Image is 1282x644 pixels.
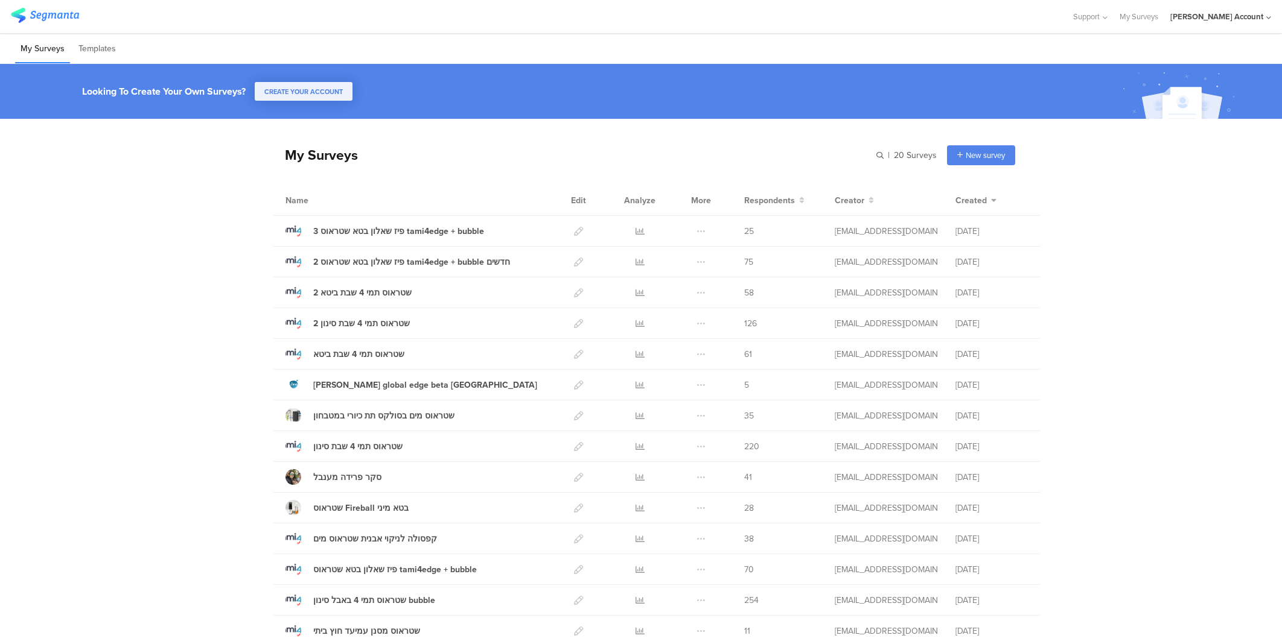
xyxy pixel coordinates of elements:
[955,563,1028,576] div: [DATE]
[744,194,795,207] span: Respondents
[835,625,937,637] div: odelya@ifocus-r.com
[273,145,358,165] div: My Surveys
[285,346,404,362] a: שטראוס תמי 4 שבת ביטא
[285,500,409,516] a: שטראוס Fireball בטא מיני
[285,194,358,207] div: Name
[313,286,412,299] div: 2 שטראוס תמי 4 שבת ביטא
[313,471,381,484] div: סקר פרידה מענבל
[835,502,937,514] div: odelya@ifocus-r.com
[285,592,435,608] a: שטראוס תמי 4 באבל סינון bubble
[894,149,937,162] span: 20 Surveys
[313,594,435,607] div: שטראוס תמי 4 באבל סינון bubble
[955,471,1028,484] div: [DATE]
[955,379,1028,391] div: [DATE]
[285,377,537,393] a: [PERSON_NAME] global edge beta [GEOGRAPHIC_DATA]
[313,532,437,545] div: קפסולה לניקוי אבנית שטראוס מים
[313,379,537,391] div: Strauss global edge beta Australia
[313,225,484,238] div: 3 פיז שאלון בטא שטראוס tami4edge + bubble
[744,256,753,268] span: 75
[285,285,412,300] a: 2 שטראוס תמי 4 שבת ביטא
[744,286,754,299] span: 58
[285,561,477,577] a: פיז שאלון בטא שטראוס tami4edge + bubble
[11,8,79,23] img: segmanta logo
[955,256,1028,268] div: [DATE]
[835,256,937,268] div: odelya@ifocus-r.com
[835,317,937,330] div: odelya@ifocus-r.com
[744,225,754,238] span: 25
[955,348,1028,361] div: [DATE]
[835,194,874,207] button: Creator
[622,185,658,215] div: Analyze
[955,317,1028,330] div: [DATE]
[285,438,403,454] a: שטראוס תמי 4 שבת סינון
[82,84,246,98] div: Looking To Create Your Own Surveys?
[955,440,1028,453] div: [DATE]
[285,623,420,639] a: שטראוס מסנן עמיעד חוץ ביתי
[835,532,937,545] div: odelya@ifocus-r.com
[744,379,749,391] span: 5
[313,440,403,453] div: שטראוס תמי 4 שבת סינון
[744,409,754,422] span: 35
[313,256,510,268] div: 2 פיז שאלון בטא שטראוס tami4edge + bubble חדשים
[744,440,759,453] span: 220
[744,471,752,484] span: 41
[285,254,510,270] a: 2 פיז שאלון בטא שטראוס tami4edge + bubble חדשים
[955,194,997,207] button: Created
[835,379,937,391] div: odelya@ifocus-r.com
[566,185,592,215] div: Edit
[955,225,1028,238] div: [DATE]
[1073,11,1100,22] span: Support
[966,150,1005,161] span: New survey
[886,149,891,162] span: |
[835,194,864,207] span: Creator
[955,532,1028,545] div: [DATE]
[313,348,404,361] div: שטראוס תמי 4 שבת ביטא
[955,409,1028,422] div: [DATE]
[1170,11,1263,22] div: [PERSON_NAME] Account
[285,315,410,331] a: 2 שטראוס תמי 4 שבת סינון
[15,35,70,63] li: My Surveys
[835,471,937,484] div: odelya@ifocus-r.com
[835,594,937,607] div: odelya@ifocus-r.com
[313,317,410,330] div: 2 שטראוס תמי 4 שבת סינון
[744,194,805,207] button: Respondents
[285,469,381,485] a: סקר פרידה מענבל
[835,409,937,422] div: odelya@ifocus-r.com
[835,225,937,238] div: odelya@ifocus-r.com
[744,563,754,576] span: 70
[313,625,420,637] div: שטראוס מסנן עמיעד חוץ ביתי
[835,440,937,453] div: odelya@ifocus-r.com
[955,594,1028,607] div: [DATE]
[835,348,937,361] div: odelya@ifocus-r.com
[955,286,1028,299] div: [DATE]
[835,286,937,299] div: odelya@ifocus-r.com
[744,348,752,361] span: 61
[955,194,987,207] span: Created
[264,87,343,96] span: CREATE YOUR ACCOUNT
[744,317,757,330] span: 126
[313,502,409,514] div: שטראוס Fireball בטא מיני
[255,82,352,101] button: CREATE YOUR ACCOUNT
[688,185,714,215] div: More
[744,502,754,514] span: 28
[73,35,121,63] li: Templates
[744,532,754,545] span: 38
[285,408,454,423] a: שטראוס מים בסולקס תת כיורי במטבחון
[955,502,1028,514] div: [DATE]
[285,531,437,546] a: קפסולה לניקוי אבנית שטראוס מים
[955,625,1028,637] div: [DATE]
[313,563,477,576] div: פיז שאלון בטא שטראוס tami4edge + bubble
[744,625,750,637] span: 11
[285,223,484,239] a: 3 פיז שאלון בטא שטראוס tami4edge + bubble
[313,409,454,422] div: שטראוס מים בסולקס תת כיורי במטבחון
[835,563,937,576] div: odelya@ifocus-r.com
[744,594,759,607] span: 254
[1118,68,1243,122] img: create_account_image.svg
